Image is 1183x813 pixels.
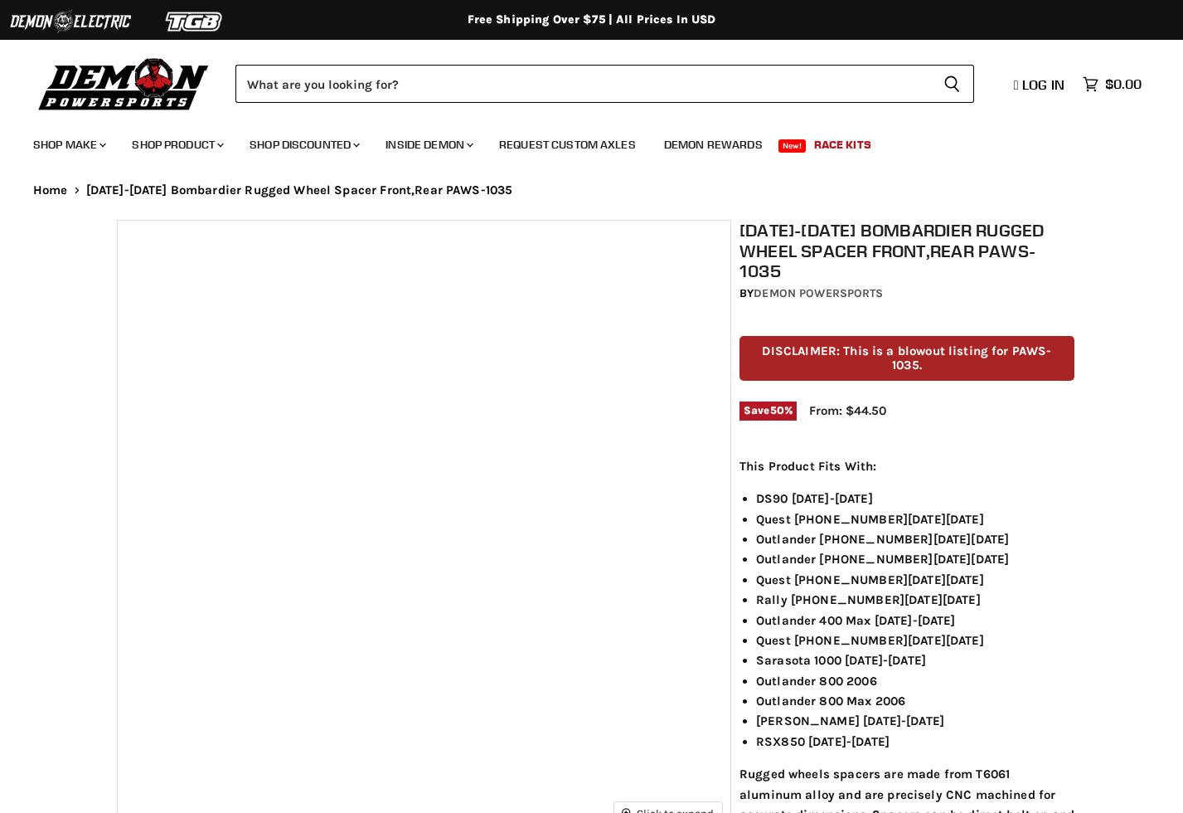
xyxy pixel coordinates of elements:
li: RSX850 [DATE]-[DATE] [756,732,1074,752]
img: TGB Logo 2 [133,6,257,37]
li: Outlander [PHONE_NUMBER][DATE][DATE] [756,549,1074,569]
span: Log in [1022,76,1064,93]
li: Rally [PHONE_NUMBER][DATE][DATE] [756,590,1074,610]
span: New! [778,139,807,153]
li: Outlander [PHONE_NUMBER][DATE][DATE] [756,529,1074,549]
a: $0.00 [1074,72,1150,96]
li: Outlander 400 Max [DATE]-[DATE] [756,611,1074,630]
li: Quest [PHONE_NUMBER][DATE][DATE] [756,509,1074,529]
li: [PERSON_NAME] [DATE]-[DATE] [756,711,1074,731]
li: Outlander 800 Max 2006 [756,691,1074,711]
li: Outlander 800 2006 [756,671,1074,691]
input: Search [235,65,930,103]
a: Log in [1006,77,1074,92]
span: Save % [739,402,797,420]
p: This Product Fits With: [739,456,1074,476]
h1: [DATE]-[DATE] Bombardier Rugged Wheel Spacer Front,Rear PAWS-1035 [739,220,1074,281]
img: Demon Powersports [33,54,215,113]
a: Shop Make [21,128,116,162]
form: Product [235,65,974,103]
li: Quest [PHONE_NUMBER][DATE][DATE] [756,570,1074,590]
a: Home [33,183,68,197]
li: Sarasota 1000 [DATE]-[DATE] [756,650,1074,670]
li: Quest [PHONE_NUMBER][DATE][DATE] [756,630,1074,650]
ul: Main menu [21,121,1137,162]
a: Request Custom Axles [487,128,648,162]
li: DS90 [DATE]-[DATE] [756,489,1074,509]
button: Search [930,65,974,103]
a: Shop Product [119,128,234,162]
a: Race Kits [802,128,884,162]
a: Demon Powersports [754,286,883,300]
a: Inside Demon [373,128,483,162]
a: Shop Discounted [237,128,370,162]
span: From: $44.50 [809,403,886,418]
img: Demon Electric Logo 2 [8,6,133,37]
span: $0.00 [1105,76,1142,92]
a: Demon Rewards [652,128,775,162]
span: 50 [770,404,784,416]
div: by [739,285,1074,303]
p: DISCLAIMER: This is a blowout listing for PAWS-1035. [739,336,1074,382]
span: [DATE]-[DATE] Bombardier Rugged Wheel Spacer Front,Rear PAWS-1035 [86,183,513,197]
